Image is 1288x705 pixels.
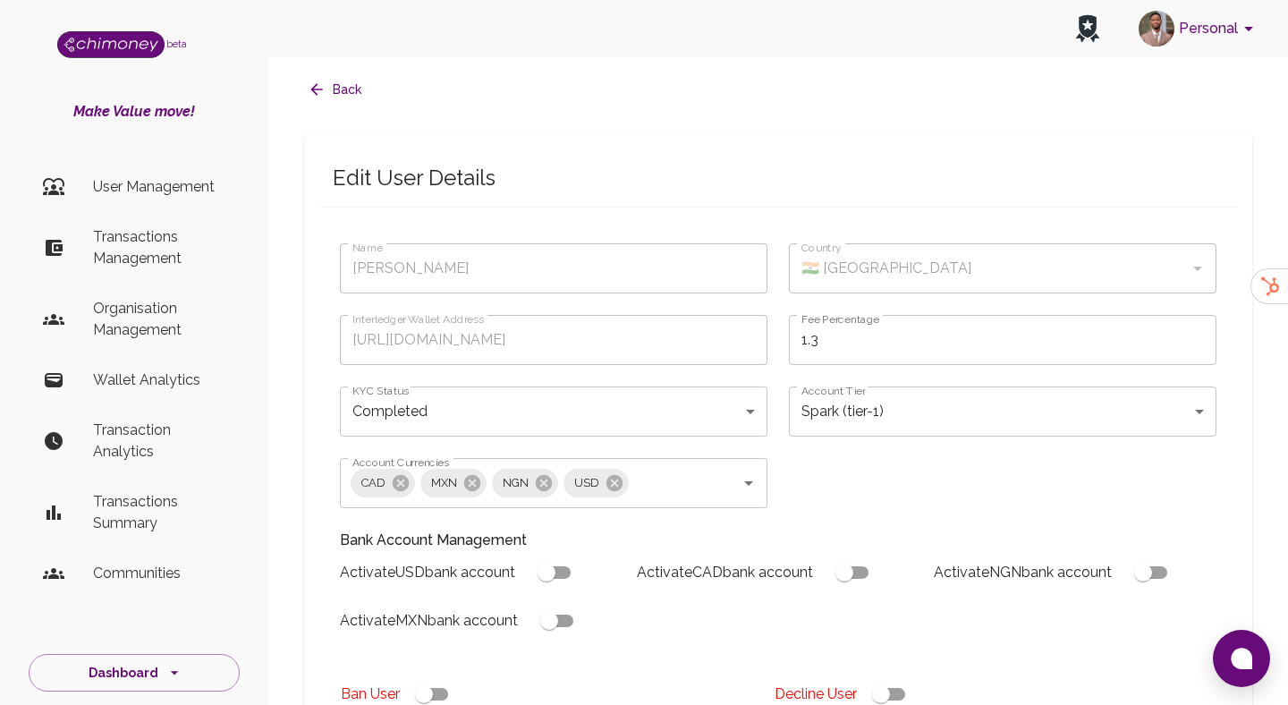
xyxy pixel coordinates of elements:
div: NGN [492,469,558,497]
p: Transactions Management [93,226,225,269]
p: Communities [93,563,225,584]
div: USD [563,469,629,497]
span: Edit User Details [333,164,1224,192]
img: Logo [57,31,165,58]
div: Spark (tier-1) [789,386,1216,437]
button: account of current user [1131,5,1267,52]
span: CAD [351,472,396,493]
span: MXN [420,472,468,493]
p: Transaction Analytics [93,420,225,463]
p: Organisation Management [93,298,225,341]
p: Transactions Summary [93,491,225,534]
span: beta [166,38,187,49]
span: USD [563,472,610,493]
h6: Activate USD bank account [340,560,515,585]
button: Open [736,471,761,496]
label: Interledger Wallet Address [352,311,484,327]
label: Account Tier [801,383,865,398]
button: Back [304,73,369,106]
label: Country [801,240,841,255]
h6: Activate CAD bank account [637,560,813,585]
label: KYC Status [352,383,409,398]
h6: Activate NGN bank account [934,560,1112,585]
button: Open chat window [1213,630,1270,687]
div: CAD [351,469,415,497]
img: avatar [1139,11,1174,47]
p: Decline User [775,684,857,705]
p: Bank Account Management [340,530,1216,551]
span: NGN [492,472,539,493]
p: User Management [93,176,225,198]
label: Account Currencies [352,454,449,470]
p: Wallet Analytics [93,369,225,391]
div: MXN [420,469,487,497]
label: Fee Percentage [801,311,879,327]
label: Name [352,240,383,255]
div: Completed [340,386,767,437]
p: Ban User [341,684,400,705]
button: Dashboard [29,654,240,692]
h6: Activate MXN bank account [340,608,518,633]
